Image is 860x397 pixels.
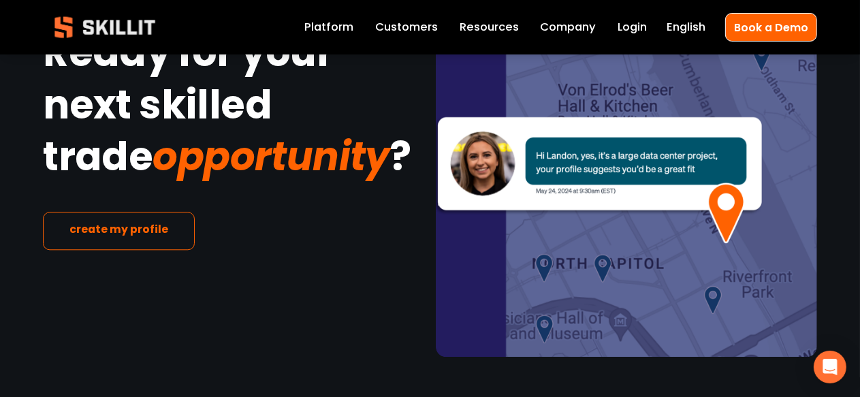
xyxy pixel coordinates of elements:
[460,18,519,37] a: folder dropdown
[540,18,596,37] a: Company
[43,22,340,195] strong: Ready for your next skilled trade
[305,18,354,37] a: Platform
[43,212,195,250] a: create my profile
[153,129,389,184] em: opportunity
[725,13,817,41] a: Book a Demo
[667,18,705,37] div: language picker
[375,18,438,37] a: Customers
[814,351,846,383] div: Open Intercom Messenger
[389,127,411,194] strong: ?
[460,19,519,36] span: Resources
[43,7,167,48] img: Skillit
[667,19,705,36] span: English
[618,18,647,37] a: Login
